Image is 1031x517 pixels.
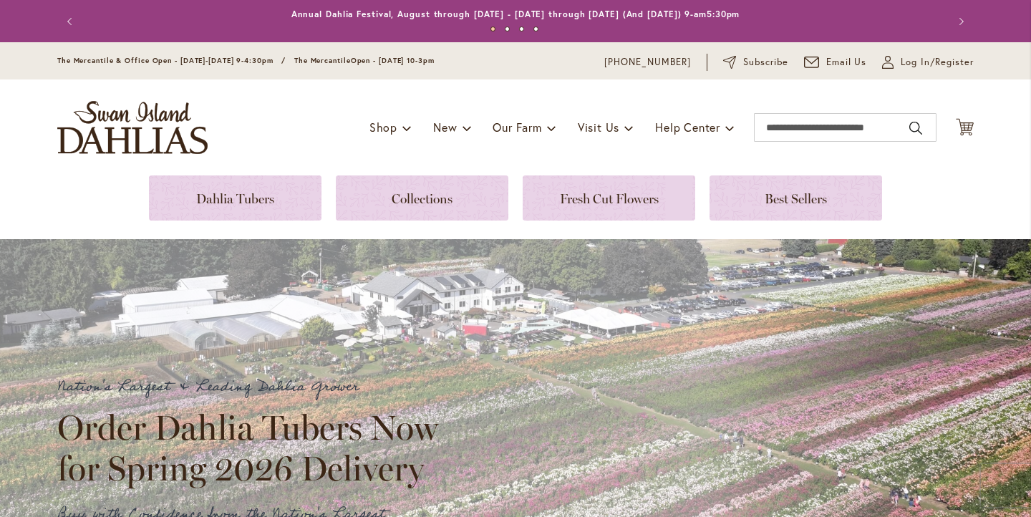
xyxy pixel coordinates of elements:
a: store logo [57,101,208,154]
button: Next [945,7,974,36]
span: Open - [DATE] 10-3pm [351,56,435,65]
p: Nation's Largest & Leading Dahlia Grower [57,375,451,399]
a: Log In/Register [882,55,974,69]
button: Previous [57,7,86,36]
span: Log In/Register [901,55,974,69]
a: [PHONE_NUMBER] [604,55,691,69]
span: New [433,120,457,135]
button: 3 of 4 [519,26,524,32]
span: The Mercantile & Office Open - [DATE]-[DATE] 9-4:30pm / The Mercantile [57,56,351,65]
span: Subscribe [743,55,788,69]
h2: Order Dahlia Tubers Now for Spring 2026 Delivery [57,407,451,488]
span: Shop [369,120,397,135]
button: 1 of 4 [490,26,495,32]
span: Help Center [655,120,720,135]
a: Email Us [804,55,867,69]
button: 2 of 4 [505,26,510,32]
button: 4 of 4 [533,26,538,32]
span: Email Us [826,55,867,69]
span: Visit Us [578,120,619,135]
a: Annual Dahlia Festival, August through [DATE] - [DATE] through [DATE] (And [DATE]) 9-am5:30pm [291,9,740,19]
a: Subscribe [723,55,788,69]
span: Our Farm [493,120,541,135]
